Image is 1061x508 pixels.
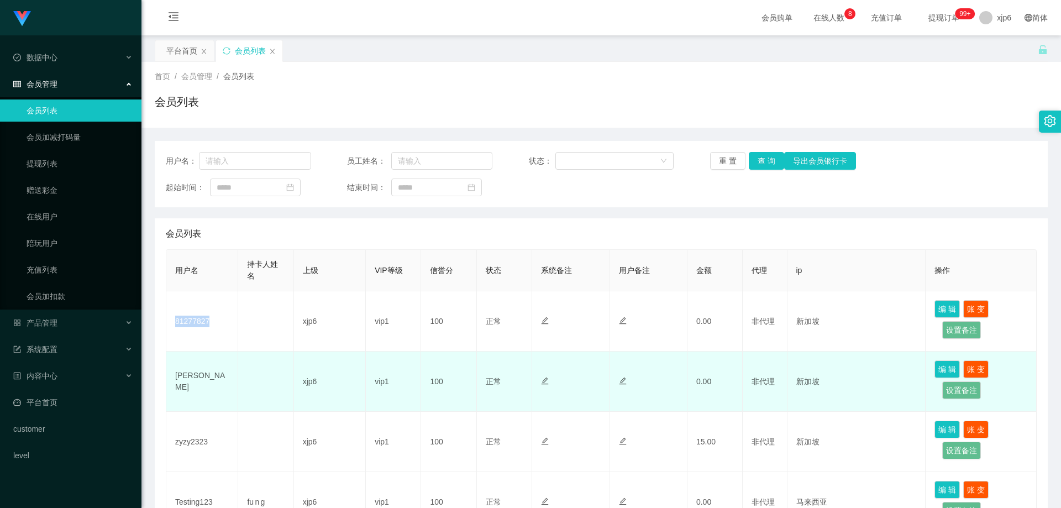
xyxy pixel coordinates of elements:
[27,206,133,228] a: 在线用户
[166,227,201,240] span: 会员列表
[27,179,133,201] a: 赠送彩金
[347,155,391,167] span: 员工姓名：
[541,497,549,505] i: 图标: edit
[13,319,21,327] i: 图标: appstore-o
[796,266,802,275] span: ip
[27,232,133,254] a: 陪玩用户
[13,371,57,380] span: 内容中心
[269,48,276,55] i: 图标: close
[787,352,926,412] td: 新加坡
[223,72,254,81] span: 会员列表
[166,291,238,352] td: 81277827
[752,266,767,275] span: 代理
[166,182,210,193] span: 起始时间：
[752,497,775,506] span: 非代理
[710,152,745,170] button: 重 置
[963,481,989,499] button: 账 变
[13,418,133,440] a: customer
[294,352,366,412] td: xjp6
[541,317,549,324] i: 图标: edit
[963,360,989,378] button: 账 变
[1044,115,1056,127] i: 图标: setting
[13,11,31,27] img: logo.9652507e.png
[303,266,318,275] span: 上级
[175,266,198,275] span: 用户名
[696,266,712,275] span: 金额
[366,352,421,412] td: vip1
[619,437,627,445] i: 图标: edit
[934,300,960,318] button: 编 辑
[619,377,627,385] i: 图标: edit
[486,266,501,275] span: 状态
[486,497,501,506] span: 正常
[934,421,960,438] button: 编 辑
[687,291,743,352] td: 0.00
[27,259,133,281] a: 充值列表
[687,412,743,472] td: 15.00
[181,72,212,81] span: 会员管理
[294,291,366,352] td: xjp6
[541,266,572,275] span: 系统备注
[366,412,421,472] td: vip1
[430,266,453,275] span: 信誉分
[166,40,197,61] div: 平台首页
[155,72,170,81] span: 首页
[865,14,907,22] span: 充值订单
[619,266,650,275] span: 用户备注
[752,437,775,446] span: 非代理
[752,377,775,386] span: 非代理
[27,285,133,307] a: 会员加扣款
[963,421,989,438] button: 账 变
[175,72,177,81] span: /
[294,412,366,472] td: xjp6
[619,317,627,324] i: 图标: edit
[286,184,294,191] i: 图标: calendar
[787,291,926,352] td: 新加坡
[660,158,667,165] i: 图标: down
[247,260,278,280] span: 持卡人姓名
[13,318,57,327] span: 产品管理
[375,266,403,275] span: VIP等级
[468,184,475,191] i: 图标: calendar
[942,321,981,339] button: 设置备注
[366,291,421,352] td: vip1
[166,352,238,412] td: [PERSON_NAME]
[13,345,57,354] span: 系统配置
[166,155,199,167] span: 用户名：
[13,80,57,88] span: 会员管理
[13,345,21,353] i: 图标: form
[541,437,549,445] i: 图标: edit
[347,182,391,193] span: 结束时间：
[486,377,501,386] span: 正常
[13,80,21,88] i: 图标: table
[808,14,850,22] span: 在线人数
[155,1,192,36] i: 图标: menu-fold
[27,126,133,148] a: 会员加减打码量
[687,352,743,412] td: 0.00
[486,437,501,446] span: 正常
[13,391,133,413] a: 图标: dashboard平台首页
[486,317,501,326] span: 正常
[199,152,311,170] input: 请输入
[421,291,476,352] td: 100
[155,93,199,110] h1: 会员列表
[749,152,784,170] button: 查 询
[942,381,981,399] button: 设置备注
[848,8,852,19] p: 8
[752,317,775,326] span: 非代理
[541,377,549,385] i: 图标: edit
[784,152,856,170] button: 导出会员银行卡
[391,152,492,170] input: 请输入
[13,372,21,380] i: 图标: profile
[934,360,960,378] button: 编 辑
[942,442,981,459] button: 设置备注
[963,300,989,318] button: 账 变
[217,72,219,81] span: /
[223,47,230,55] i: 图标: sync
[235,40,266,61] div: 会员列表
[619,497,627,505] i: 图标: edit
[13,54,21,61] i: 图标: check-circle-o
[166,412,238,472] td: zyzy2323
[201,48,207,55] i: 图标: close
[27,153,133,175] a: 提现列表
